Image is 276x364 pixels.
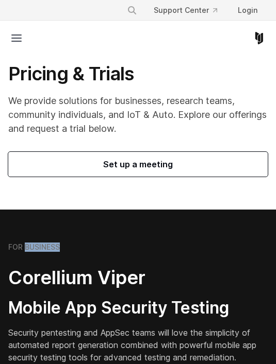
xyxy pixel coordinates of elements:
[123,1,141,20] button: Search
[8,152,268,177] a: Set up a meeting
[8,326,268,363] p: Security pentesting and AppSec teams will love the simplicity of automated report generation comb...
[8,94,268,135] p: We provide solutions for businesses, research teams, community individuals, and IoT & Auto. Explo...
[8,298,268,318] h3: Mobile App Security Testing
[8,62,268,85] h1: Pricing & Trials
[8,266,268,289] h2: Corellium Viper
[230,1,266,20] a: Login
[145,1,225,20] a: Support Center
[21,158,255,170] span: Set up a meeting
[119,1,266,20] div: Navigation Menu
[8,242,60,252] h6: FOR BUSINESS
[253,32,266,44] a: Corellium Home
